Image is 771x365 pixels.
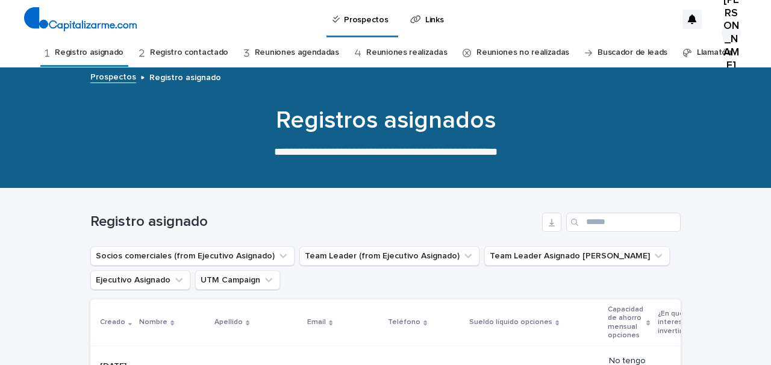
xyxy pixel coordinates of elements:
a: Prospectos [90,69,136,83]
img: 4arMvv9wSvmHTHbXwTim [24,7,137,31]
p: ¿En qué estás interesado invertir? [658,307,714,338]
button: Ejecutivo Asignado [90,270,190,290]
p: Creado [100,316,125,329]
input: Search [566,213,681,232]
a: Registro asignado [55,39,123,67]
p: Nombre [139,316,167,329]
p: Registro asignado [149,70,221,83]
p: Apellido [214,316,243,329]
a: Registro contactado [150,39,228,67]
div: [PERSON_NAME] [722,23,741,43]
h1: Registros asignados [90,106,681,135]
button: Socios comerciales (from Ejecutivo Asignado) [90,246,295,266]
a: Llamatón [697,39,732,67]
h1: Registro asignado [90,213,537,231]
button: UTM Campaign [195,270,280,290]
a: Buscador de leads [598,39,667,67]
button: Team Leader Asignado LLamados [484,246,670,266]
p: Email [307,316,326,329]
p: Teléfono [388,316,420,329]
p: Sueldo líquido opciones [469,316,552,329]
a: Reuniones agendadas [255,39,339,67]
p: Capacidad de ahorro mensual opciones [608,303,643,343]
a: Reuniones no realizadas [476,39,569,67]
a: Reuniones realizadas [366,39,447,67]
button: Team Leader (from Ejecutivo Asignado) [299,246,479,266]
